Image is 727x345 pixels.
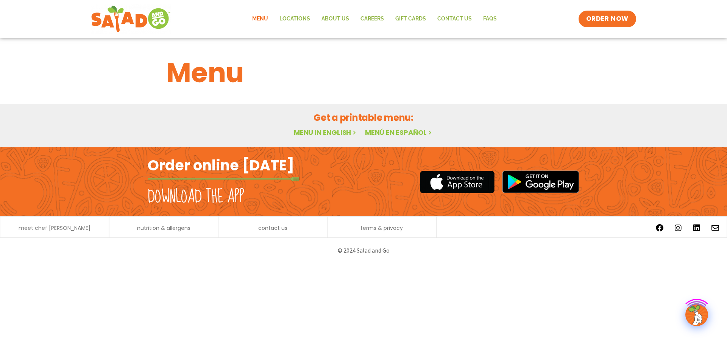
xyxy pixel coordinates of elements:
a: contact us [258,225,287,231]
nav: Menu [246,10,502,28]
h2: Order online [DATE] [148,156,294,175]
a: GIFT CARDS [390,10,432,28]
a: nutrition & allergens [137,225,190,231]
img: appstore [420,170,495,194]
p: © 2024 Salad and Go [151,245,576,256]
h1: Menu [166,52,561,93]
h2: Get a printable menu: [166,111,561,124]
img: new-SAG-logo-768×292 [91,4,171,34]
a: Menu in English [294,128,357,137]
img: google_play [502,170,579,193]
a: meet chef [PERSON_NAME] [19,225,90,231]
a: Careers [355,10,390,28]
a: Contact Us [432,10,477,28]
a: Locations [274,10,316,28]
a: terms & privacy [360,225,403,231]
img: fork [148,177,299,181]
a: ORDER NOW [579,11,636,27]
h2: Download the app [148,186,244,208]
a: FAQs [477,10,502,28]
a: Menu [246,10,274,28]
span: ORDER NOW [586,14,629,23]
a: Menú en español [365,128,433,137]
a: About Us [316,10,355,28]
